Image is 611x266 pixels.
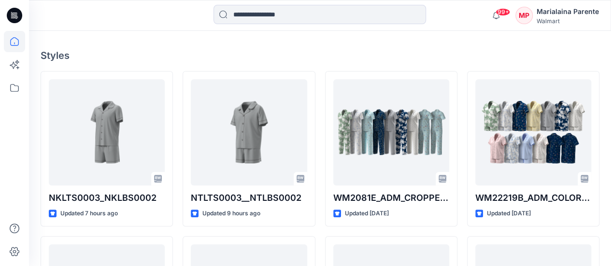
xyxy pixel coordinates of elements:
a: WM22219B_ADM_COLORWAY [475,79,591,185]
p: Updated 7 hours ago [60,209,118,219]
a: WM2081E_ADM_CROPPED NOTCH PJ SET w/ STRAIGHT HEM TOP_COLORWAY [333,79,449,185]
p: NKLTS0003_NKLBS0002 [49,191,165,205]
a: NKLTS0003_NKLBS0002 [49,79,165,185]
h4: Styles [41,50,599,61]
p: WM2081E_ADM_CROPPED NOTCH PJ SET w/ STRAIGHT HEM TOP_COLORWAY [333,191,449,205]
p: Updated 9 hours ago [202,209,260,219]
p: Updated [DATE] [487,209,531,219]
span: 99+ [496,8,510,16]
div: MP [515,7,533,24]
p: NTLTS0003__NTLBS0002 [191,191,307,205]
p: WM22219B_ADM_COLORWAY [475,191,591,205]
div: Marialaina Parente [537,6,599,17]
a: NTLTS0003__NTLBS0002 [191,79,307,185]
div: Walmart [537,17,599,25]
p: Updated [DATE] [345,209,389,219]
